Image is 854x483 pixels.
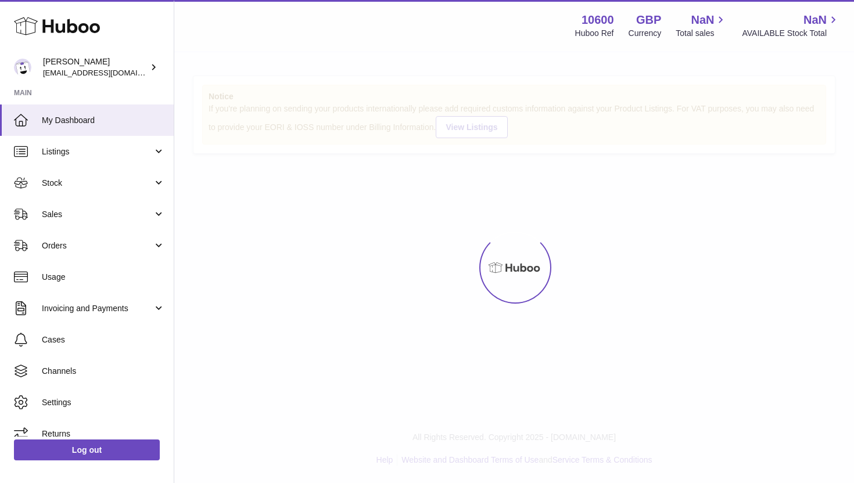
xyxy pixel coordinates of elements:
strong: 10600 [582,12,614,28]
span: Cases [42,334,165,345]
span: Total sales [676,28,727,39]
span: Orders [42,240,153,251]
span: Returns [42,428,165,439]
span: NaN [803,12,827,28]
span: Listings [42,146,153,157]
a: NaN Total sales [676,12,727,39]
strong: GBP [636,12,661,28]
span: Sales [42,209,153,220]
a: Log out [14,439,160,460]
span: My Dashboard [42,115,165,126]
span: Stock [42,178,153,189]
img: bart@spelthamstore.com [14,59,31,76]
span: [EMAIL_ADDRESS][DOMAIN_NAME] [43,68,171,77]
span: Usage [42,272,165,283]
span: Channels [42,366,165,377]
div: Currency [629,28,662,39]
span: Invoicing and Payments [42,303,153,314]
div: [PERSON_NAME] [43,56,148,78]
div: Huboo Ref [575,28,614,39]
span: AVAILABLE Stock Total [742,28,840,39]
a: NaN AVAILABLE Stock Total [742,12,840,39]
span: NaN [691,12,714,28]
span: Settings [42,397,165,408]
